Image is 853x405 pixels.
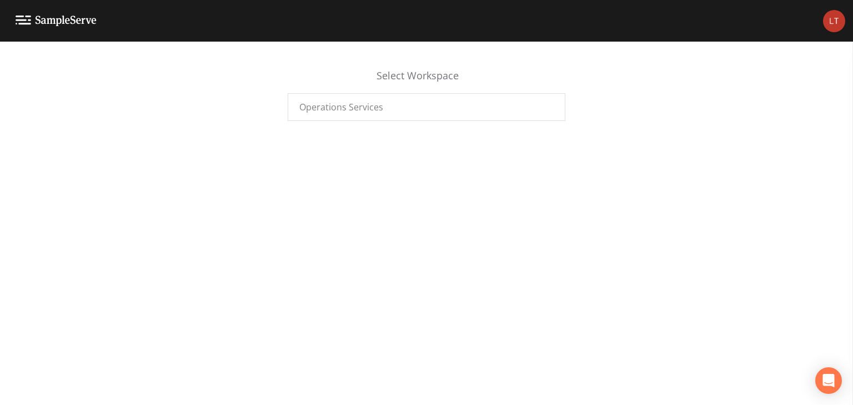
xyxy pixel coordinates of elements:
span: Operations Services [299,100,383,114]
img: 61b728bb6ed04fe4f8f3bbe37b2cca36 [823,10,845,32]
img: logo [16,16,97,26]
div: Open Intercom Messenger [815,367,842,394]
a: Operations Services [288,93,565,121]
div: Select Workspace [288,68,565,93]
